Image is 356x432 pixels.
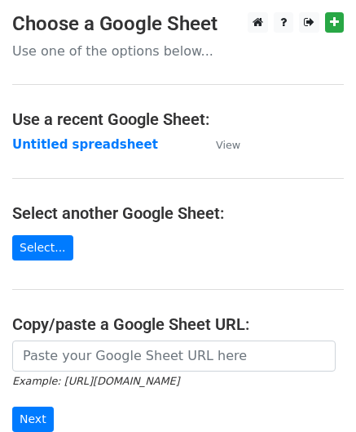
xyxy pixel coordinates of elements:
a: Untitled spreadsheet [12,137,158,152]
a: View [200,137,240,152]
h4: Select another Google Sheet: [12,203,344,223]
h4: Copy/paste a Google Sheet URL: [12,314,344,334]
h3: Choose a Google Sheet [12,12,344,36]
p: Use one of the options below... [12,42,344,60]
small: Example: [URL][DOMAIN_NAME] [12,375,179,387]
input: Paste your Google Sheet URL here [12,341,336,372]
input: Next [12,407,54,432]
small: View [216,139,240,151]
h4: Use a recent Google Sheet: [12,109,344,129]
a: Select... [12,235,73,261]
